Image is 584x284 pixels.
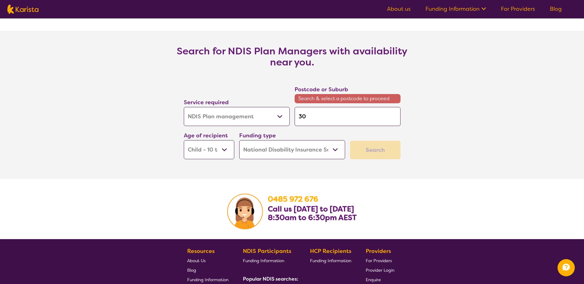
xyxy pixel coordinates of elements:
a: About us [387,5,411,13]
input: Type [295,107,401,126]
span: About Us [187,258,206,263]
img: Karista logo [7,5,38,14]
b: NDIS Participants [243,247,291,255]
button: Channel Menu [558,259,575,276]
a: About Us [187,256,228,265]
label: Service required [184,99,229,106]
span: Enquire [366,277,381,282]
a: Blog [187,265,228,275]
span: Blog [187,267,196,273]
span: Funding Information [187,277,228,282]
span: For Providers [366,258,392,263]
label: Postcode or Suburb [295,86,348,93]
label: Funding type [239,132,276,139]
a: For Providers [366,256,394,265]
a: Blog [550,5,562,13]
a: Funding Information [425,5,486,13]
a: Funding Information [310,256,351,265]
b: Resources [187,247,215,255]
a: For Providers [501,5,535,13]
a: Provider Login [366,265,394,275]
span: Funding Information [243,258,284,263]
b: HCP Recipients [310,247,351,255]
img: Karista Client Service [227,194,263,229]
b: Popular NDIS searches: [243,276,298,282]
a: 0485 972 676 [268,194,318,204]
a: Funding Information [243,256,296,265]
label: Age of recipient [184,132,228,139]
h3: Search for NDIS Plan Managers with availability near you. [169,45,415,68]
b: Providers [366,247,391,255]
span: Search & select a postcode to proceed [295,94,401,103]
span: Provider Login [366,267,394,273]
span: Funding Information [310,258,351,263]
b: Call us [DATE] to [DATE] [268,204,354,214]
b: 8:30am to 6:30pm AEST [268,213,357,223]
